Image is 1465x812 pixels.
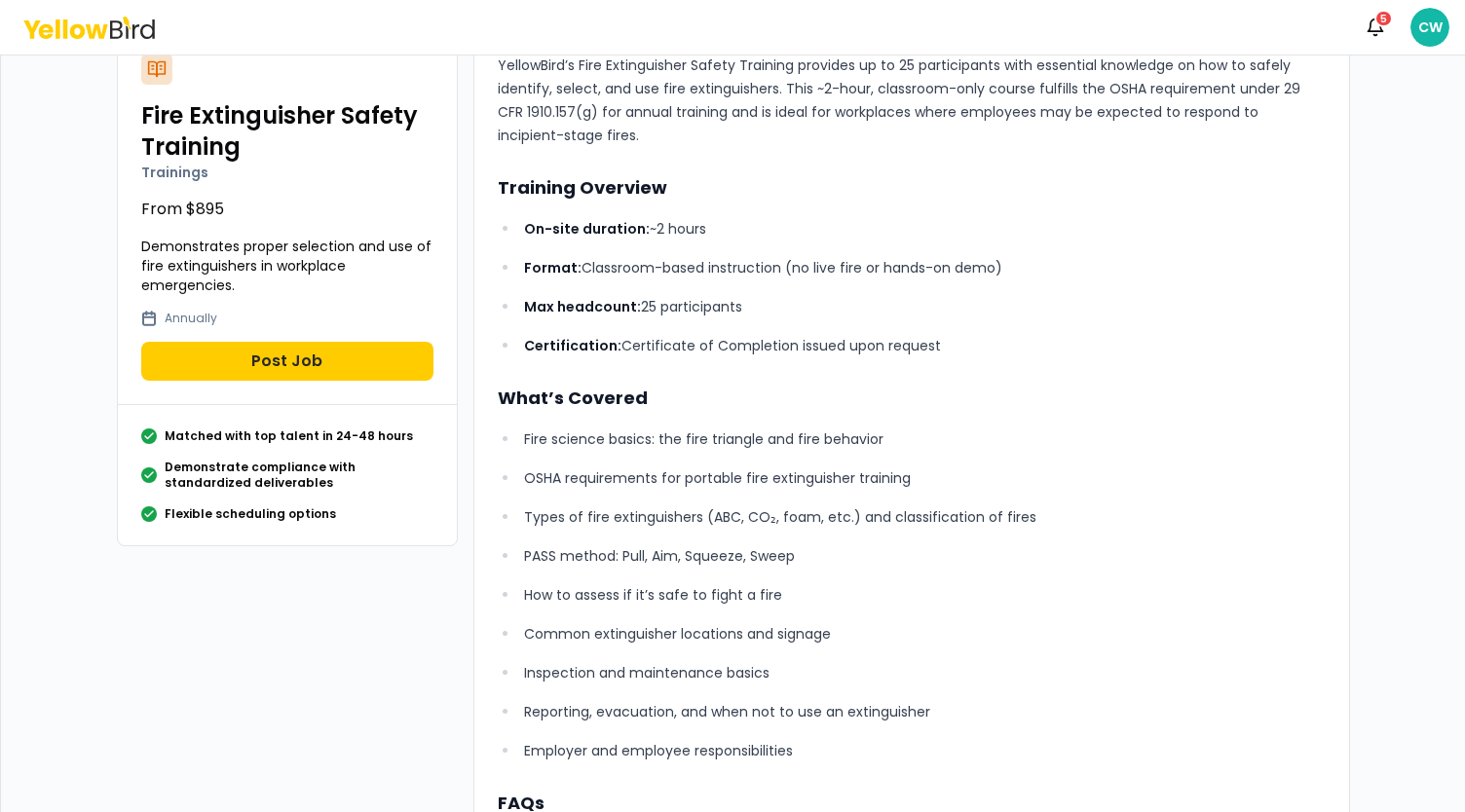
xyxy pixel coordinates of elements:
p: Flexible scheduling options [165,506,336,522]
p: Classroom-based instruction (no live fire or hands-on demo) [524,256,1325,279]
p: Reporting, evacuation, and when not to use an extinguisher [524,700,1325,723]
button: Post Job [141,342,433,381]
p: OSHA requirements for portable fire extinguisher training [524,466,1325,490]
p: Fire science basics: the fire triangle and fire behavior [524,427,1325,451]
p: From $895 [141,198,433,221]
p: Matched with top talent in 24-48 hours [165,428,413,444]
button: 5 [1356,8,1395,47]
strong: Certification: [524,336,621,355]
p: How to assess if it’s safe to fight a fire [524,583,1325,607]
strong: On-site duration: [524,219,650,239]
strong: Training Overview [498,175,667,200]
p: Demonstrates proper selection and use of fire extinguishers in workplace emergencies. [141,237,433,295]
p: Employer and employee responsibilities [524,739,1325,762]
p: Common extinguisher locations and signage [524,622,1325,646]
p: YellowBird’s Fire Extinguisher Safety Training provides up to 25 participants with essential know... [498,54,1326,147]
strong: Max headcount: [524,297,641,316]
p: Trainings [141,163,433,182]
p: Demonstrate compliance with standardized deliverables [165,460,433,491]
p: 25 participants [524,295,1325,318]
p: PASS method: Pull, Aim, Squeeze, Sweep [524,544,1325,568]
p: ~2 hours [524,217,1325,240]
p: Inspection and maintenance basics [524,661,1325,684]
strong: Format: [524,258,582,277]
strong: What’s Covered [498,386,648,410]
p: Annually [165,311,217,326]
p: Certificate of Completion issued upon request [524,334,1325,357]
span: CW [1410,8,1449,47]
h2: Fire Extinguisher Safety Training [141,100,433,163]
p: Types of fire extinguishers (ABC, CO₂, foam, etc.) and classification of fires [524,505,1325,529]
div: 5 [1374,10,1393,27]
